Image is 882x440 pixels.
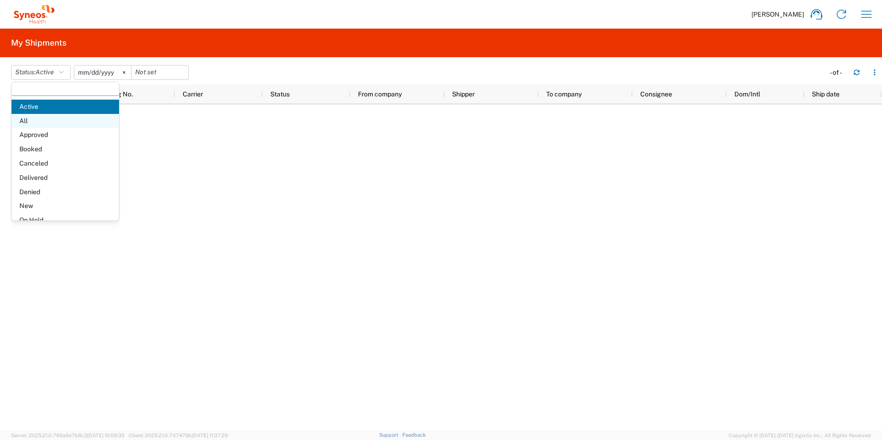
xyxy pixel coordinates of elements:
[192,433,228,438] span: [DATE] 11:37:29
[74,65,131,79] input: Not set
[183,90,203,98] span: Carrier
[12,171,119,185] span: Delivered
[734,90,760,98] span: Dom/Intl
[402,432,426,438] a: Feedback
[11,37,66,48] h2: My Shipments
[12,142,119,156] span: Booked
[270,90,290,98] span: Status
[11,433,125,438] span: Server: 2025.21.0-769a9a7b8c3
[12,185,119,199] span: Denied
[12,213,119,227] span: On Hold
[129,433,228,438] span: Client: 2025.21.0-7d7479b
[379,432,402,438] a: Support
[640,90,672,98] span: Consignee
[751,10,804,18] span: [PERSON_NAME]
[452,90,475,98] span: Shipper
[812,90,840,98] span: Ship date
[12,114,119,128] span: All
[12,128,119,142] span: Approved
[12,199,119,213] span: New
[546,90,582,98] span: To company
[131,65,188,79] input: Not set
[729,431,871,440] span: Copyright © [DATE]-[DATE] Agistix Inc., All Rights Reserved
[12,100,119,114] span: Active
[830,68,846,77] div: - of -
[12,156,119,171] span: Canceled
[358,90,402,98] span: From company
[87,433,125,438] span: [DATE] 10:09:35
[36,68,54,76] span: Active
[11,65,71,80] button: Status:Active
